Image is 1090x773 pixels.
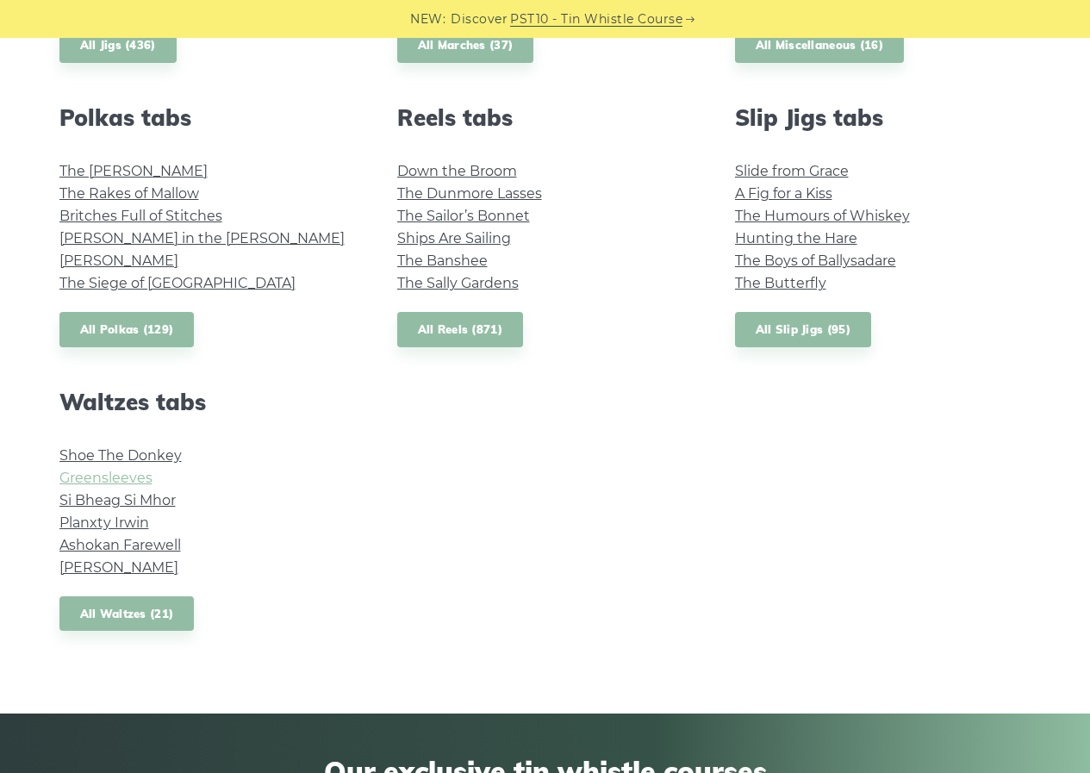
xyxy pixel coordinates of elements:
a: The [PERSON_NAME] [59,163,208,179]
a: Planxty Irwin [59,514,149,531]
a: [PERSON_NAME] in the [PERSON_NAME] [59,230,345,246]
a: All Miscellaneous (16) [735,28,905,63]
a: All Reels (871) [397,312,524,347]
a: Greensleeves [59,470,153,486]
a: [PERSON_NAME] [59,559,178,576]
a: The Humours of Whiskey [735,208,910,224]
a: PST10 - Tin Whistle Course [510,9,682,29]
a: Ships Are Sailing [397,230,511,246]
a: All Polkas (129) [59,312,195,347]
a: All Jigs (436) [59,28,177,63]
a: The Sailor’s Bonnet [397,208,530,224]
a: Ashokan Farewell [59,537,181,553]
a: The Sally Gardens [397,275,519,291]
a: The Banshee [397,252,488,269]
a: The Dunmore Lasses [397,185,542,202]
a: The Rakes of Mallow [59,185,199,202]
h2: Reels tabs [397,104,694,131]
span: Discover [451,9,508,29]
a: A Fig for a Kiss [735,185,832,202]
a: The Butterfly [735,275,826,291]
a: All Slip Jigs (95) [735,312,871,347]
h2: Waltzes tabs [59,389,356,415]
a: All Marches (37) [397,28,534,63]
a: All Waltzes (21) [59,596,195,632]
a: Si­ Bheag Si­ Mhor [59,492,176,508]
a: Down the Broom [397,163,517,179]
a: Hunting the Hare [735,230,857,246]
span: NEW: [410,9,445,29]
a: Shoe The Donkey [59,447,182,464]
h2: Polkas tabs [59,104,356,131]
a: The Siege of [GEOGRAPHIC_DATA] [59,275,296,291]
a: Britches Full of Stitches [59,208,222,224]
a: The Boys of Ballysadare [735,252,896,269]
a: [PERSON_NAME] [59,252,178,269]
h2: Slip Jigs tabs [735,104,1031,131]
a: Slide from Grace [735,163,849,179]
